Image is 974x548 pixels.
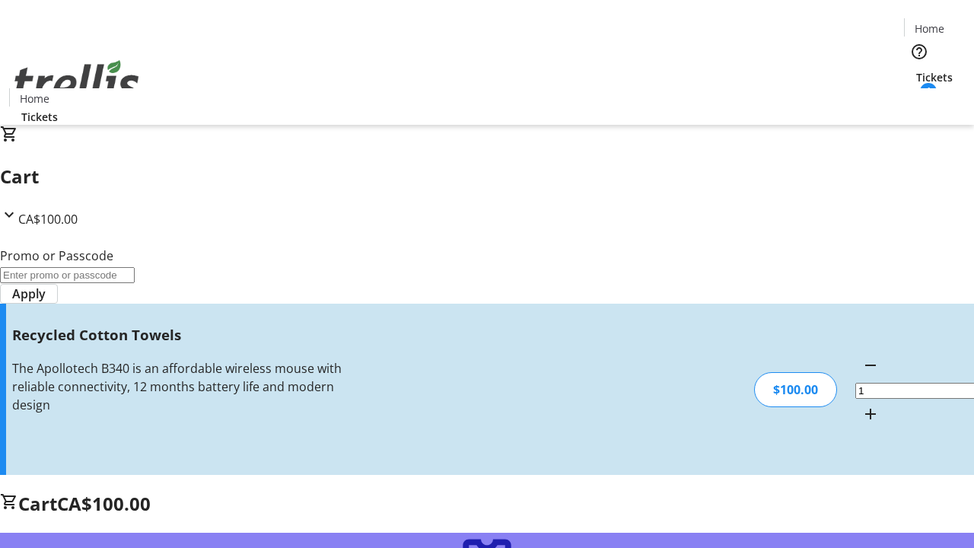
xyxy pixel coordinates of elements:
a: Tickets [9,109,70,125]
a: Home [10,91,59,107]
span: Home [915,21,944,37]
button: Help [904,37,934,67]
h3: Recycled Cotton Towels [12,324,345,346]
span: CA$100.00 [57,491,151,516]
button: Decrement by one [855,350,886,381]
img: Orient E2E Organization pzrU8cvMMr's Logo [9,43,145,119]
span: Apply [12,285,46,303]
button: Increment by one [855,399,886,429]
div: The Apollotech B340 is an affordable wireless mouse with reliable connectivity, 12 months battery... [12,359,345,414]
span: CA$100.00 [18,211,78,228]
span: Tickets [21,109,58,125]
a: Home [905,21,953,37]
span: Home [20,91,49,107]
span: Tickets [916,69,953,85]
button: Cart [904,85,934,116]
a: Tickets [904,69,965,85]
div: $100.00 [754,372,837,407]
